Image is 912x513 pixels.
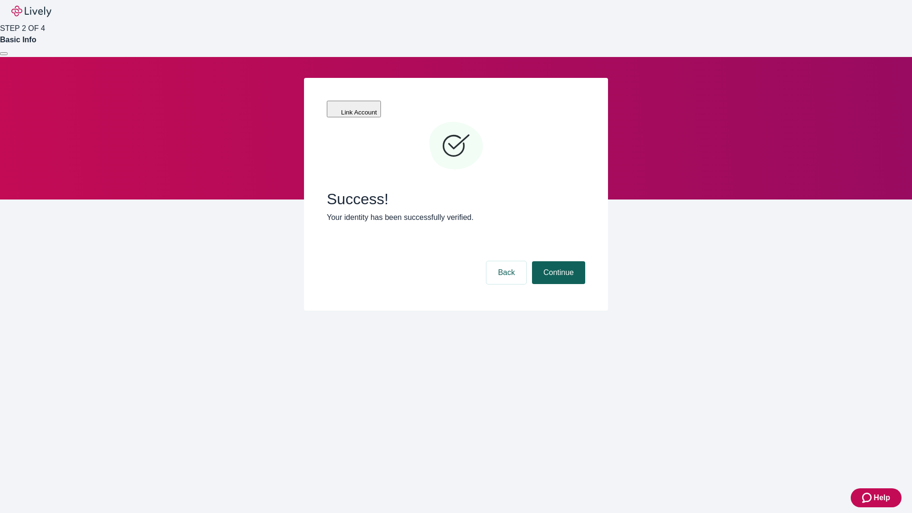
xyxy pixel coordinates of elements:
p: Your identity has been successfully verified. [327,212,585,223]
button: Link Account [327,101,381,117]
button: Zendesk support iconHelp [851,488,902,507]
span: Success! [327,190,585,208]
span: Help [874,492,890,503]
svg: Zendesk support icon [862,492,874,503]
button: Back [486,261,526,284]
svg: Checkmark icon [427,118,484,175]
img: Lively [11,6,51,17]
button: Continue [532,261,585,284]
